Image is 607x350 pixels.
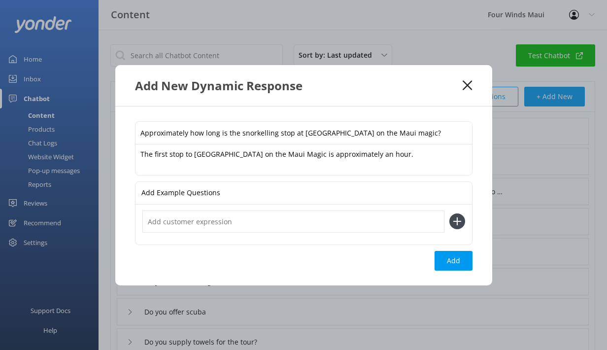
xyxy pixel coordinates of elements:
[435,251,472,271] button: Add
[142,210,444,233] input: Add customer expression
[463,80,472,90] button: Close
[135,122,472,144] input: Type a new question...
[135,77,463,94] div: Add New Dynamic Response
[135,144,472,175] textarea: The first stop to [GEOGRAPHIC_DATA] on the Maui Magic is approximately an hour.
[141,182,220,204] p: Add Example Questions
